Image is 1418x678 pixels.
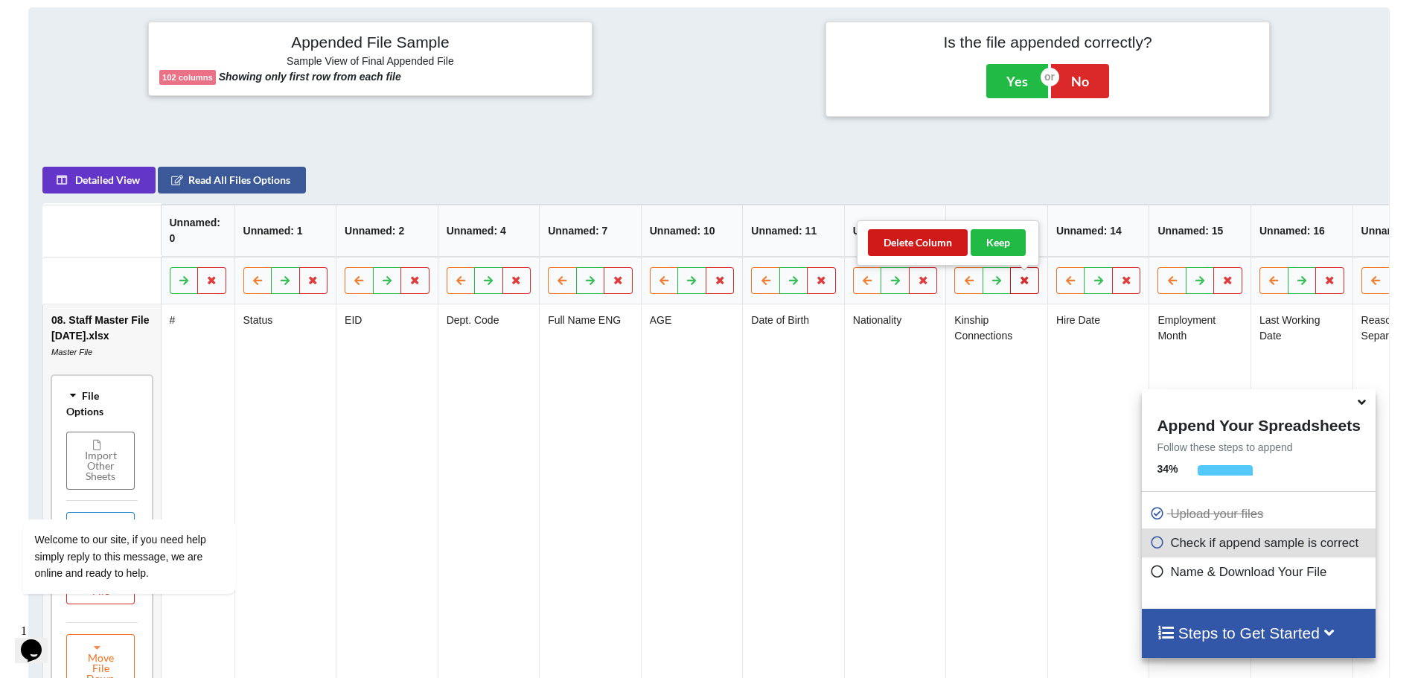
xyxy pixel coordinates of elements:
th: Unnamed: 2 [336,205,438,257]
h4: Append Your Spreadsheets [1142,412,1375,435]
i: Master File [51,348,92,356]
button: Read All Files Options [158,167,306,194]
iframe: chat widget [15,618,63,663]
th: Unnamed: 4 [438,205,540,257]
th: Unnamed: 15 [1149,205,1251,257]
p: Upload your files [1149,505,1371,523]
th: Unnamed: 12 [844,205,946,257]
th: Unnamed: 0 [161,205,234,257]
button: Delete Column [868,229,968,256]
p: Name & Download Your File [1149,563,1371,581]
div: File Options [56,380,148,426]
h4: Is the file appended correctly? [837,33,1259,51]
b: Showing only first row from each file [219,71,401,83]
button: Keep [971,229,1026,256]
th: Unnamed: 7 [540,205,642,257]
button: No [1051,64,1109,98]
iframe: chat widget [15,385,283,611]
p: Check if append sample is correct [1149,534,1371,552]
b: 34 % [1157,463,1178,475]
p: Follow these steps to append [1142,440,1375,455]
button: Yes [986,64,1048,98]
h4: Appended File Sample [159,33,581,54]
th: Unnamed: 1 [234,205,336,257]
b: 102 columns [162,73,213,82]
button: Detailed View [42,167,156,194]
th: Unnamed: 10 [641,205,743,257]
th: Unnamed: 13 [946,205,1048,257]
th: Unnamed: 14 [1047,205,1149,257]
th: Unnamed: 11 [743,205,845,257]
th: Unnamed: 16 [1251,205,1352,257]
h6: Sample View of Final Appended File [159,55,581,70]
h4: Steps to Get Started [1157,624,1360,642]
